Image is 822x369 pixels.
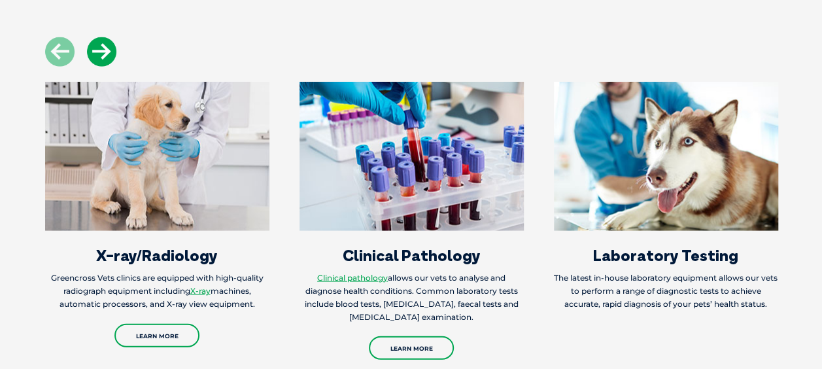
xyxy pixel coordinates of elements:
[554,82,778,231] img: Services_Laboratory_Testing
[114,324,199,347] a: Learn More
[317,273,388,283] a: Clinical pathology
[554,247,778,263] h3: Laboratory Testing
[300,272,524,324] p: allows our vets to analyse and diagnose health conditions. Common laboratory tests include blood ...
[45,247,269,263] h3: X-ray/Radiology
[554,272,778,311] p: The latest in-house laboratory equipment allows our vets to perform a range of diagnostic tests t...
[300,247,524,263] h3: Clinical Pathology
[369,336,454,360] a: Learn More
[190,286,211,296] a: X-ray
[45,82,269,231] img: Services_XRay_Radiology
[45,272,269,311] p: Greencross Vets clinics are equipped with high-quality radiograph equipment including machines, a...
